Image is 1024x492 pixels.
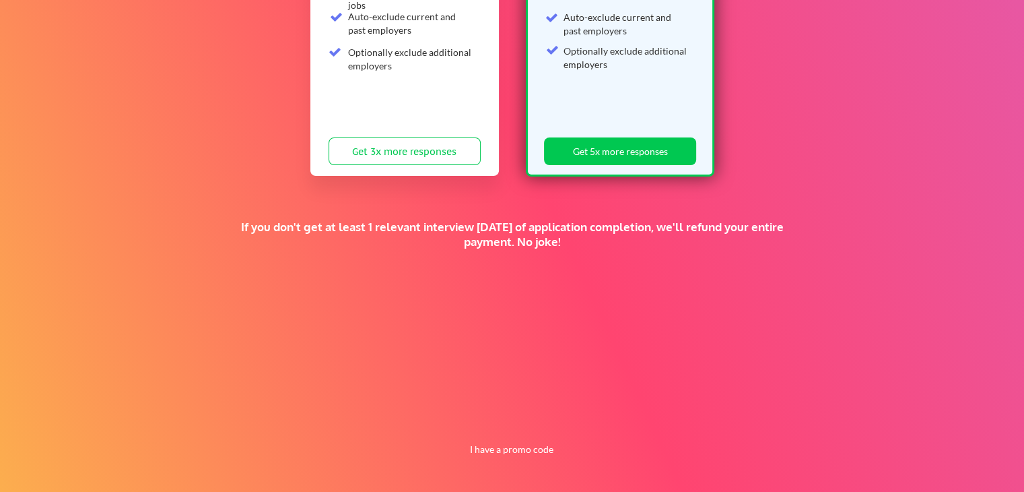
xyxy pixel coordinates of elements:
[329,137,481,165] button: Get 3x more responses
[544,137,696,165] button: Get 5x more responses
[462,441,561,458] button: I have a promo code
[564,44,689,71] div: Optionally exclude additional employers
[348,46,473,72] div: Optionally exclude additional employers
[348,10,473,36] div: Auto-exclude current and past employers
[564,11,689,37] div: Auto-exclude current and past employers
[234,220,790,249] div: If you don't get at least 1 relevant interview [DATE] of application completion, we'll refund you...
